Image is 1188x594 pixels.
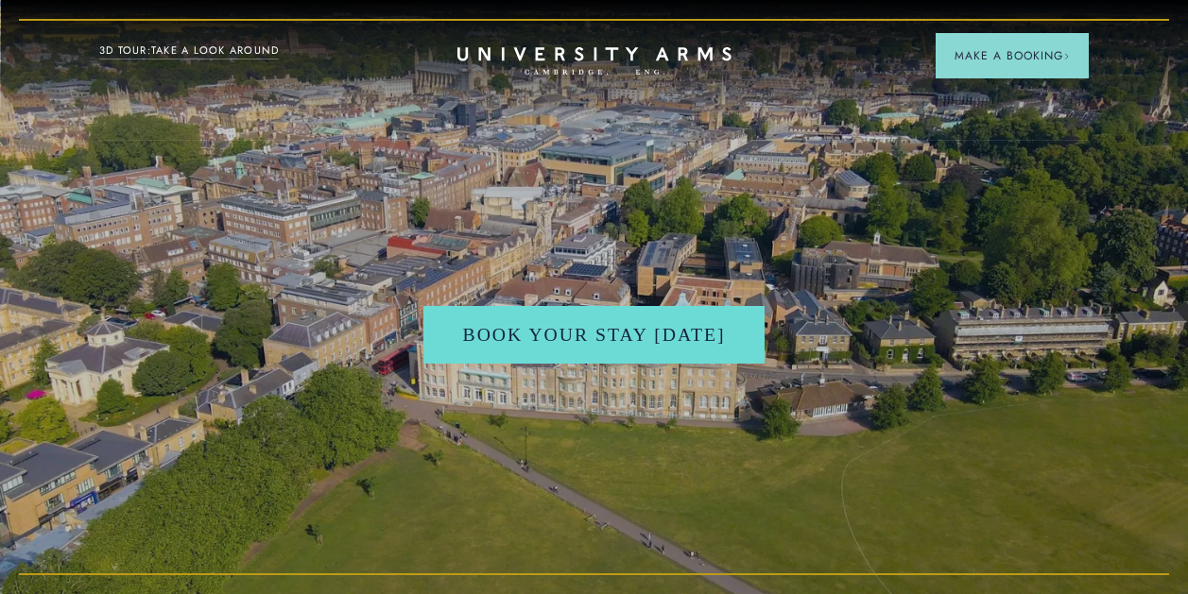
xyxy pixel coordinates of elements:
[423,306,766,365] a: Book Your Stay [DATE]
[936,33,1089,78] button: Make a BookingArrow icon
[1063,53,1070,59] img: Arrow icon
[99,42,280,59] a: 3D TOUR:TAKE A LOOK AROUND
[955,47,1070,64] span: Make a Booking
[457,47,732,76] a: Home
